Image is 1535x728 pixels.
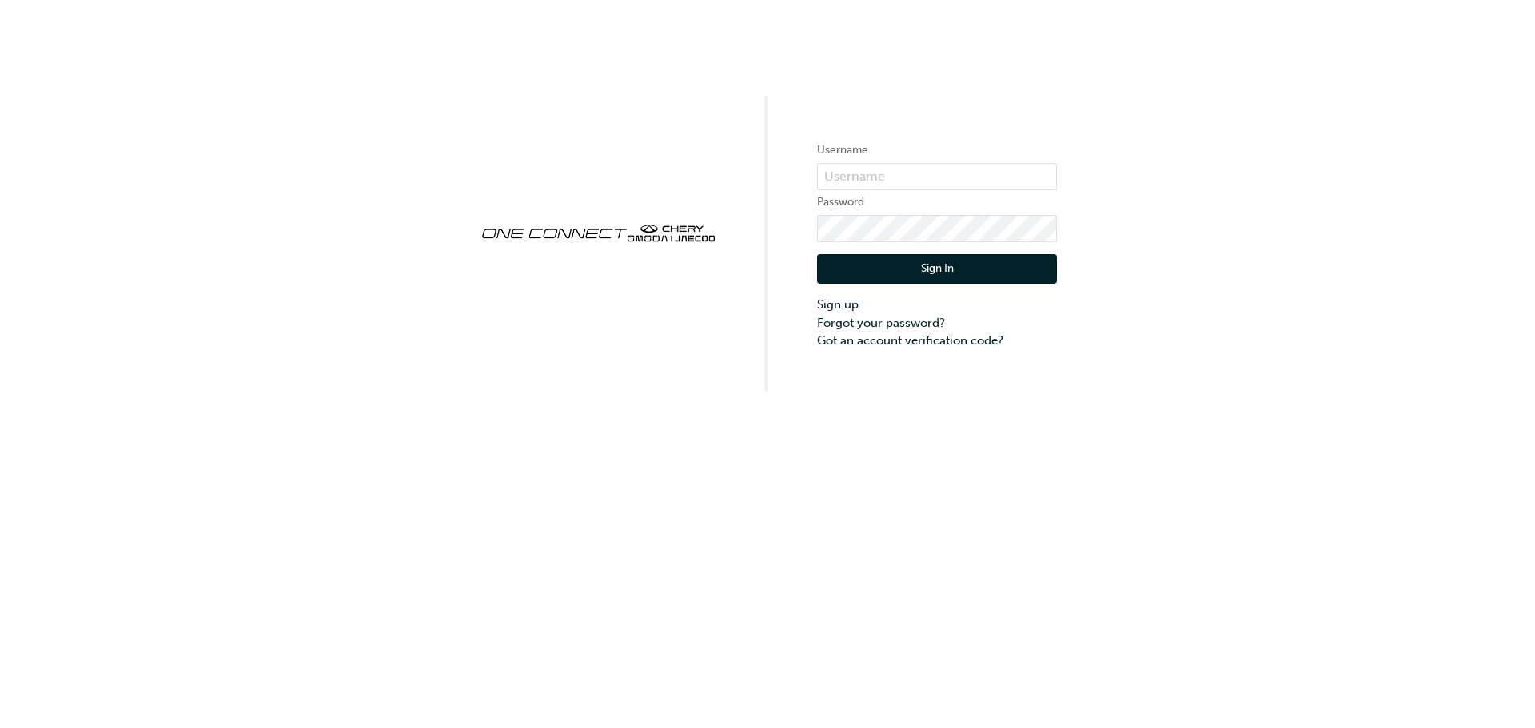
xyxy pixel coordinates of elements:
[817,254,1057,284] button: Sign In
[817,193,1057,212] label: Password
[817,296,1057,314] a: Sign up
[817,163,1057,190] input: Username
[817,141,1057,160] label: Username
[817,314,1057,332] a: Forgot your password?
[478,211,718,253] img: oneconnect
[817,332,1057,350] a: Got an account verification code?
